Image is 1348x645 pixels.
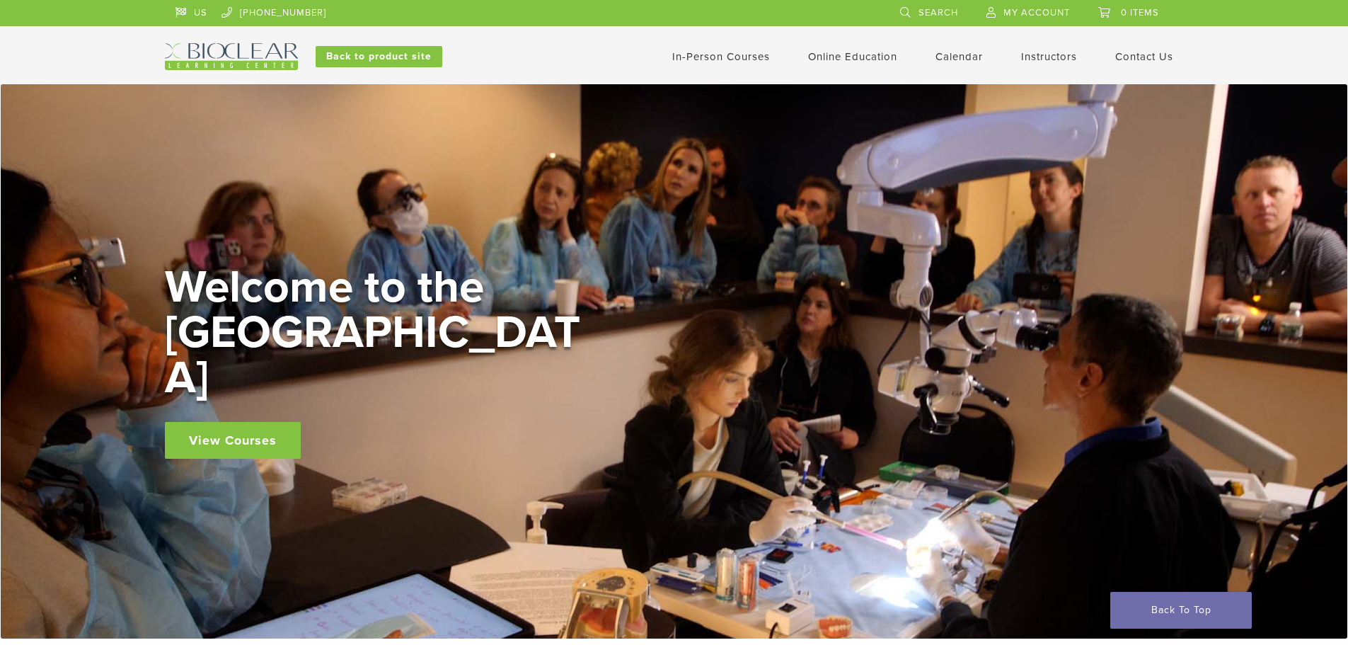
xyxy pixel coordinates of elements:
[1121,7,1159,18] span: 0 items
[165,43,298,70] img: Bioclear
[935,50,983,63] a: Calendar
[1003,7,1070,18] span: My Account
[165,265,589,401] h2: Welcome to the [GEOGRAPHIC_DATA]
[1021,50,1077,63] a: Instructors
[672,50,770,63] a: In-Person Courses
[918,7,958,18] span: Search
[808,50,897,63] a: Online Education
[1110,592,1252,629] a: Back To Top
[1115,50,1173,63] a: Contact Us
[316,46,442,67] a: Back to product site
[165,422,301,459] a: View Courses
